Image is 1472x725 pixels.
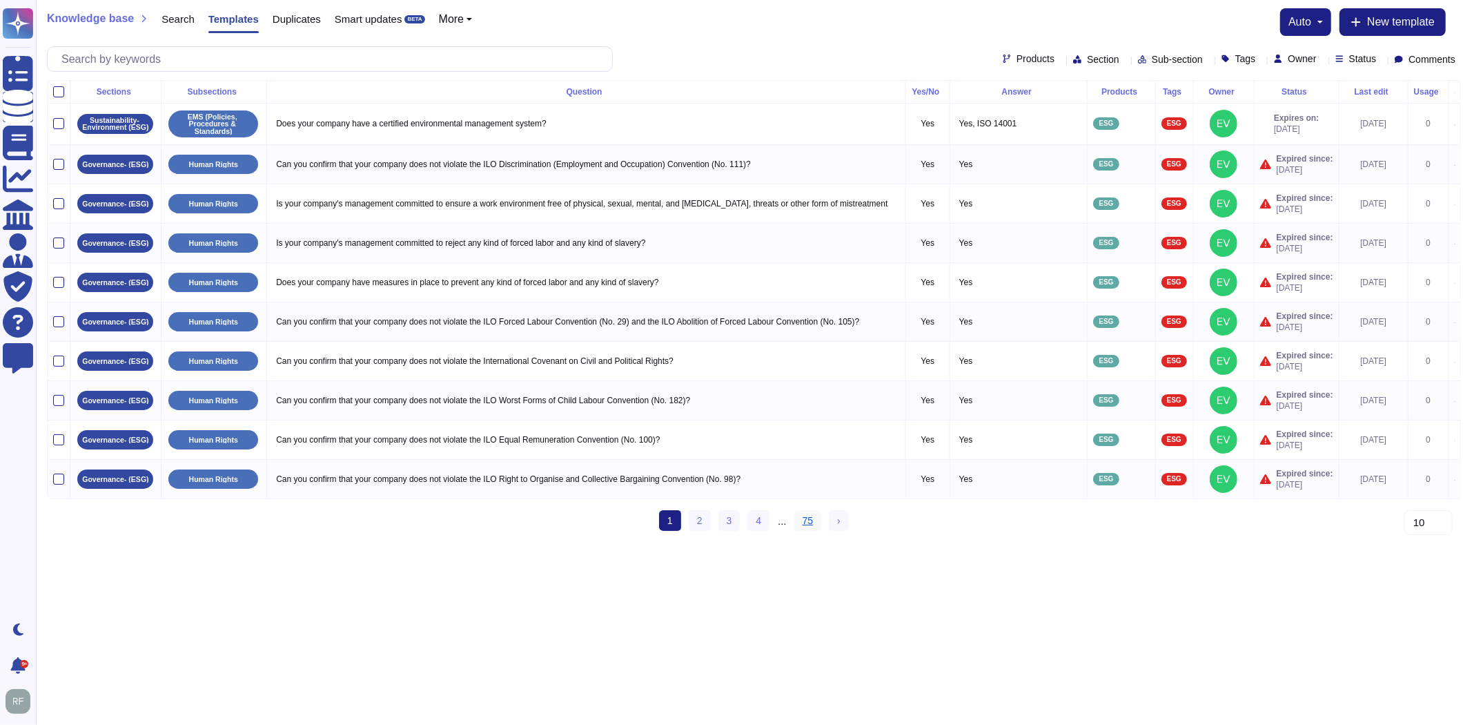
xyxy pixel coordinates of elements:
[1099,358,1113,365] span: ESG
[82,358,148,365] p: Governance- (ESG)
[1161,88,1188,96] div: Tags
[189,200,238,208] p: Human Rights
[1277,243,1333,254] span: [DATE]
[273,313,900,331] p: Can you confirm that your company does not violate the ILO Forced Labour Convention (No. 29) and ...
[1099,436,1113,443] span: ESG
[1414,474,1443,485] div: 0
[1414,356,1443,367] div: 0
[1099,120,1113,127] span: ESG
[912,238,944,249] p: Yes
[273,273,900,291] p: Does your company have measures in place to prevent any kind of forced labor and any kind of slav...
[1414,316,1443,327] div: 0
[837,515,841,526] span: ›
[1345,356,1402,367] div: [DATE]
[1345,395,1402,406] div: [DATE]
[1345,198,1402,209] div: [DATE]
[1345,159,1402,170] div: [DATE]
[439,14,473,25] button: More
[1345,118,1402,129] div: [DATE]
[1345,238,1402,249] div: [DATE]
[1274,113,1319,124] span: Expires on:
[956,470,1082,488] p: Yes
[1210,269,1237,296] img: user
[1099,200,1113,207] span: ESG
[912,277,944,288] p: Yes
[273,88,900,96] div: Question
[1277,164,1333,175] span: [DATE]
[794,510,822,531] a: 75
[1099,476,1113,483] span: ESG
[1210,110,1237,137] img: user
[1277,204,1333,215] span: [DATE]
[1345,88,1402,96] div: Last edit
[1277,350,1333,361] span: Expired since:
[956,313,1082,331] p: Yes
[1167,318,1181,325] span: ESG
[912,395,944,406] p: Yes
[189,358,238,365] p: Human Rights
[173,113,253,135] p: EMS (Policies, Procedures & Standards)
[1288,17,1311,28] span: auto
[1167,279,1181,286] span: ESG
[82,436,148,444] p: Governance- (ESG)
[1099,161,1113,168] span: ESG
[1414,395,1443,406] div: 0
[956,195,1082,213] p: Yes
[273,234,900,252] p: Is your company's management committed to reject any kind of forced labor and any kind of slavery?
[189,476,238,483] p: Human Rights
[273,115,900,133] p: Does your company have a certified environmental management system?
[47,13,134,24] span: Knowledge base
[956,431,1082,449] p: Yes
[82,397,148,405] p: Governance- (ESG)
[1349,54,1377,64] span: Status
[55,47,612,71] input: Search by keywords
[1277,479,1333,490] span: [DATE]
[1277,271,1333,282] span: Expired since:
[82,200,148,208] p: Governance- (ESG)
[956,352,1082,370] p: Yes
[1167,436,1181,443] span: ESG
[3,686,40,717] button: user
[1099,279,1113,286] span: ESG
[912,118,944,129] p: Yes
[1210,465,1237,493] img: user
[1099,397,1113,404] span: ESG
[912,434,944,445] p: Yes
[1414,238,1443,249] div: 0
[208,14,259,24] span: Templates
[1210,229,1237,257] img: user
[1277,440,1333,451] span: [DATE]
[689,510,711,531] a: 2
[1099,318,1113,325] span: ESG
[912,316,944,327] p: Yes
[273,14,321,24] span: Duplicates
[335,14,402,24] span: Smart updates
[1167,120,1181,127] span: ESG
[956,88,1082,96] div: Answer
[956,234,1082,252] p: Yes
[1210,308,1237,336] img: user
[1017,54,1054,64] span: Products
[747,510,769,531] a: 4
[912,159,944,170] p: Yes
[718,510,740,531] a: 3
[912,474,944,485] p: Yes
[1277,311,1333,322] span: Expired since:
[912,88,944,96] div: Yes/No
[189,318,238,326] p: Human Rights
[912,198,944,209] p: Yes
[189,397,238,405] p: Human Rights
[956,273,1082,291] p: Yes
[1414,277,1443,288] div: 0
[189,436,238,444] p: Human Rights
[1087,55,1119,64] span: Section
[1277,193,1333,204] span: Expired since:
[273,391,900,409] p: Can you confirm that your company does not violate the ILO Worst Forms of Child Labour Convention...
[956,115,1082,133] p: Yes, ISO 14001
[956,155,1082,173] p: Yes
[82,161,148,168] p: Governance- (ESG)
[273,352,900,370] p: Can you confirm that your company does not violate the International Covenant on Civil and Politi...
[659,510,681,531] span: 1
[189,279,238,287] p: Human Rights
[82,318,148,326] p: Governance- (ESG)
